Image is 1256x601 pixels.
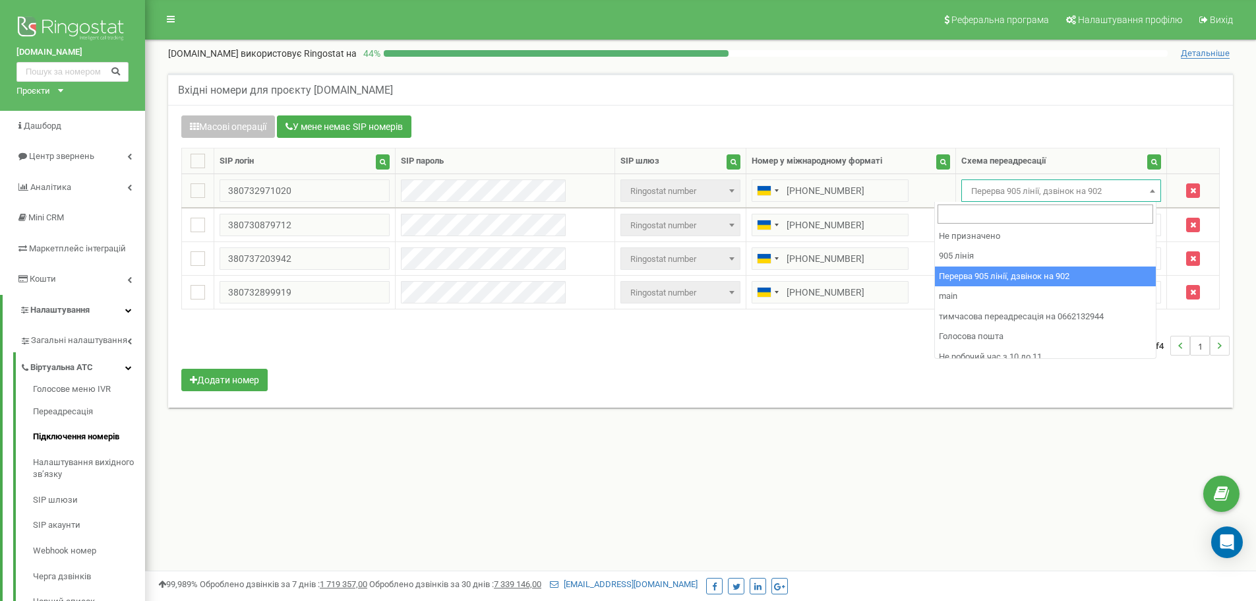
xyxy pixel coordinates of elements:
[181,369,268,391] button: Додати номер
[16,13,129,46] img: Ringostat logo
[33,399,145,425] a: Переадресація
[620,214,740,236] span: Ringostat number
[16,46,129,59] a: [DOMAIN_NAME]
[33,564,145,590] a: Черга дзвінків
[625,250,735,269] span: Ringostat number
[494,579,541,589] u: 7 339 146,00
[752,281,909,303] input: 050 123 4567
[33,383,145,399] a: Голосове меню IVR
[200,579,367,589] span: Оброблено дзвінків за 7 днів :
[30,362,93,374] span: Віртуальна АТС
[935,327,1156,347] li: Голосова пошта
[935,267,1156,287] li: Перерва 905 лінії, дзвінок на 902
[33,513,145,538] a: SIP акаунти
[396,148,615,174] th: SIP пароль
[168,47,357,60] p: [DOMAIN_NAME]
[357,47,384,60] p: 44 %
[29,151,94,161] span: Центр звернень
[1181,48,1230,59] span: Детальніше
[24,121,61,131] span: Дашборд
[752,282,783,303] div: Telephone country code
[752,214,783,236] div: Telephone country code
[550,579,698,589] a: [EMAIL_ADDRESS][DOMAIN_NAME]
[625,284,735,302] span: Ringostat number
[30,274,56,284] span: Кошти
[625,216,735,235] span: Ringostat number
[752,179,909,202] input: 050 123 4567
[33,538,145,564] a: Webhook номер
[935,226,1156,247] li: Не призначено
[30,305,90,315] span: Налаштування
[625,182,735,201] span: Ringostat number
[752,155,882,168] div: Номер у міжнародному форматі
[181,115,275,138] button: Масові операції
[752,248,783,269] div: Telephone country code
[16,62,129,82] input: Пошук за номером
[31,334,127,347] span: Загальні налаштування
[28,212,64,222] span: Mini CRM
[966,182,1157,201] span: Перерва 905 лінії, дзвінок на 902
[158,579,198,589] span: 99,989%
[241,48,357,59] span: використовує Ringostat на
[1211,526,1243,558] div: Open Intercom Messenger
[951,15,1049,25] span: Реферальна програма
[20,352,145,379] a: Віртуальна АТС
[935,246,1156,267] li: 905 лінія
[752,247,909,270] input: 050 123 4567
[961,155,1046,168] div: Схема переадресації
[1210,15,1233,25] span: Вихід
[620,281,740,303] span: Ringostat number
[1190,336,1210,356] li: 1
[33,488,145,513] a: SIP шлюзи
[752,214,909,236] input: 050 123 4567
[369,579,541,589] span: Оброблено дзвінків за 30 днів :
[1078,15,1182,25] span: Налаштування профілю
[752,180,783,201] div: Telephone country code
[16,85,50,98] div: Проєкти
[935,307,1156,327] li: тимчасова переадресація на 0662132944
[30,182,71,192] span: Аналiтика
[620,155,659,168] div: SIP шлюз
[33,424,145,450] a: Підключення номерів
[277,115,411,138] button: У мене немає SIP номерів
[935,286,1156,307] li: main
[178,84,393,96] h5: Вхідні номери для проєкту [DOMAIN_NAME]
[220,155,254,168] div: SIP логін
[961,179,1162,202] span: Перерва 905 лінії, дзвінок на 902
[935,347,1156,367] li: Не робочий час з 10 до 11
[3,295,145,326] a: Налаштування
[29,243,126,253] span: Маркетплейс інтеграцій
[620,179,740,202] span: Ringostat number
[1139,323,1230,369] nav: ...
[320,579,367,589] u: 1 719 357,00
[20,325,145,352] a: Загальні налаштування
[620,247,740,270] span: Ringostat number
[33,450,145,488] a: Налаштування вихідного зв’язку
